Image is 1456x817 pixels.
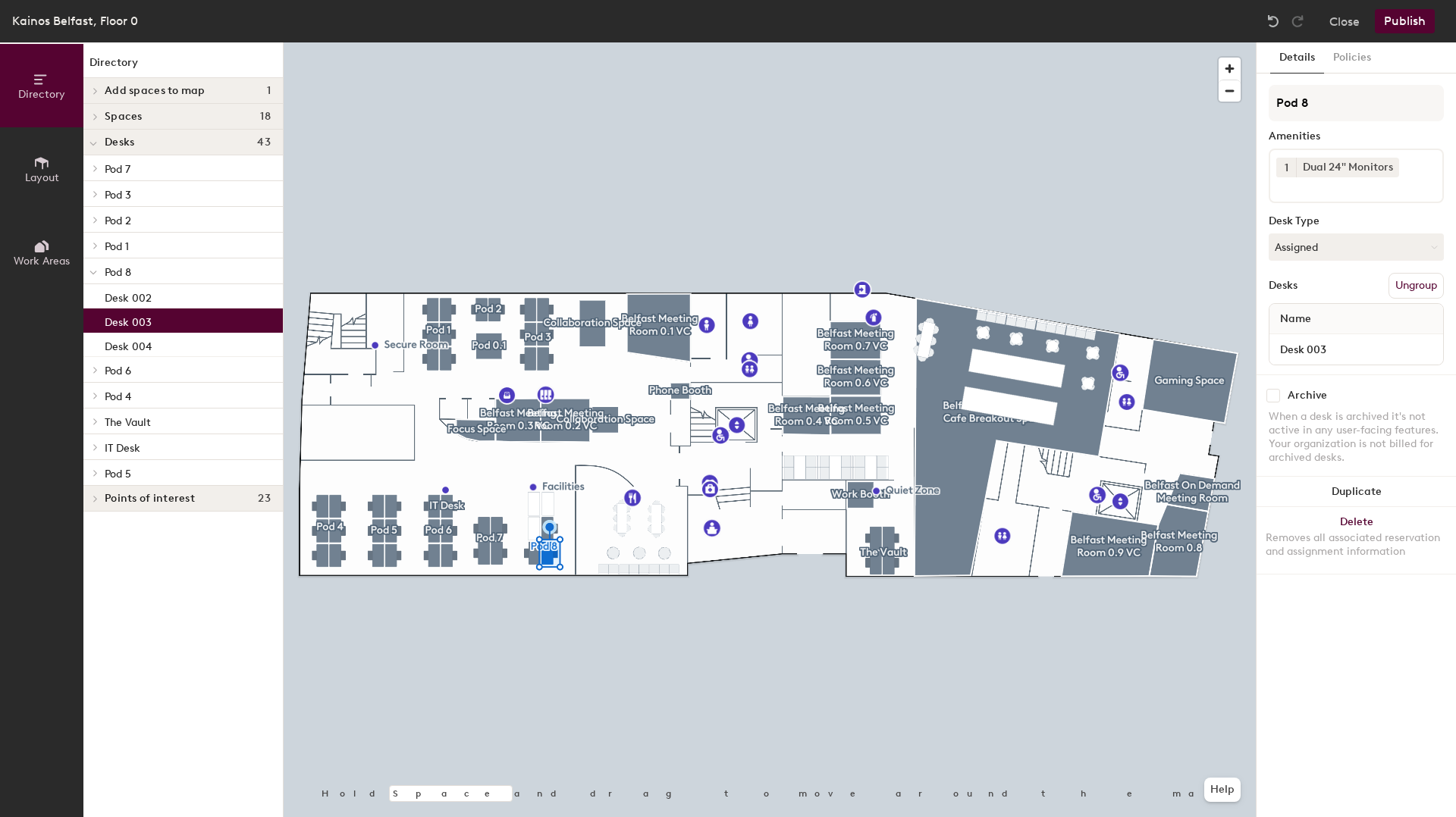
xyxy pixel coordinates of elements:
[1204,778,1241,802] button: Help
[1257,507,1456,574] button: DeleteRemoves all associated reservation and assignment information
[105,287,152,305] p: Desk 002
[258,493,271,505] span: 23
[25,171,59,184] span: Layout
[105,336,152,353] p: Desk 004
[105,136,134,149] span: Desks
[1266,531,1447,559] div: Removes all associated reservation and assignment information
[105,240,129,253] span: Pod 1
[105,493,195,505] span: Points of interest
[1269,215,1444,227] div: Desk Type
[105,111,143,123] span: Spaces
[1269,130,1444,142] div: Amenities
[105,442,140,455] span: IT Desk
[105,189,131,202] span: Pod 3
[1270,42,1324,74] button: Details
[1269,233,1444,261] button: Assigned
[105,416,151,429] span: The Vault
[1296,158,1399,177] div: Dual 24" Monitors
[12,11,138,30] div: Kainos Belfast, Floor 0
[1329,9,1360,33] button: Close
[18,88,65,101] span: Directory
[1389,273,1444,299] button: Ungroup
[105,214,131,227] span: Pod 2
[1272,339,1440,360] input: Unnamed desk
[257,136,271,149] span: 43
[1269,280,1298,292] div: Desks
[14,255,70,268] span: Work Areas
[267,85,271,97] span: 1
[1324,42,1380,74] button: Policies
[1269,410,1444,465] div: When a desk is archived it's not active in any user-facing features. Your organization is not bil...
[83,55,283,78] h1: Directory
[260,111,271,123] span: 18
[105,390,131,403] span: Pod 4
[1276,158,1296,177] button: 1
[1288,390,1327,402] div: Archive
[1266,14,1281,29] img: Undo
[105,85,206,97] span: Add spaces to map
[1375,9,1435,33] button: Publish
[105,365,131,377] span: Pod 6
[105,266,131,279] span: Pod 8
[1285,160,1288,176] span: 1
[1257,477,1456,507] button: Duplicate
[1272,305,1319,333] span: Name
[105,311,152,329] p: Desk 003
[105,163,130,176] span: Pod 7
[105,468,131,480] span: Pod 5
[1290,14,1305,29] img: Redo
